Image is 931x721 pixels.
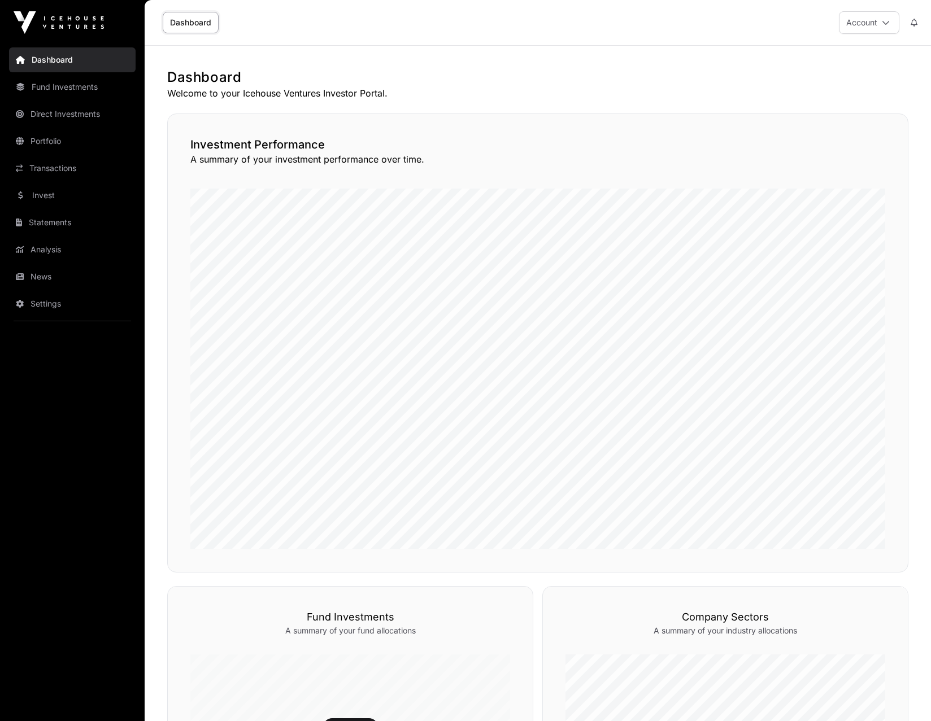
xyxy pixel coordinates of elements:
[167,86,908,100] p: Welcome to your Icehouse Ventures Investor Portal.
[839,11,899,34] button: Account
[14,11,104,34] img: Icehouse Ventures Logo
[875,667,931,721] iframe: Chat Widget
[565,625,885,636] p: A summary of your industry allocations
[9,102,136,126] a: Direct Investments
[167,68,908,86] h1: Dashboard
[9,129,136,154] a: Portfolio
[9,210,136,235] a: Statements
[190,137,885,152] h2: Investment Performance
[190,152,885,166] p: A summary of your investment performance over time.
[190,609,510,625] h3: Fund Investments
[9,264,136,289] a: News
[163,12,219,33] a: Dashboard
[9,183,136,208] a: Invest
[9,75,136,99] a: Fund Investments
[9,156,136,181] a: Transactions
[9,47,136,72] a: Dashboard
[9,291,136,316] a: Settings
[565,609,885,625] h3: Company Sectors
[190,625,510,636] p: A summary of your fund allocations
[9,237,136,262] a: Analysis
